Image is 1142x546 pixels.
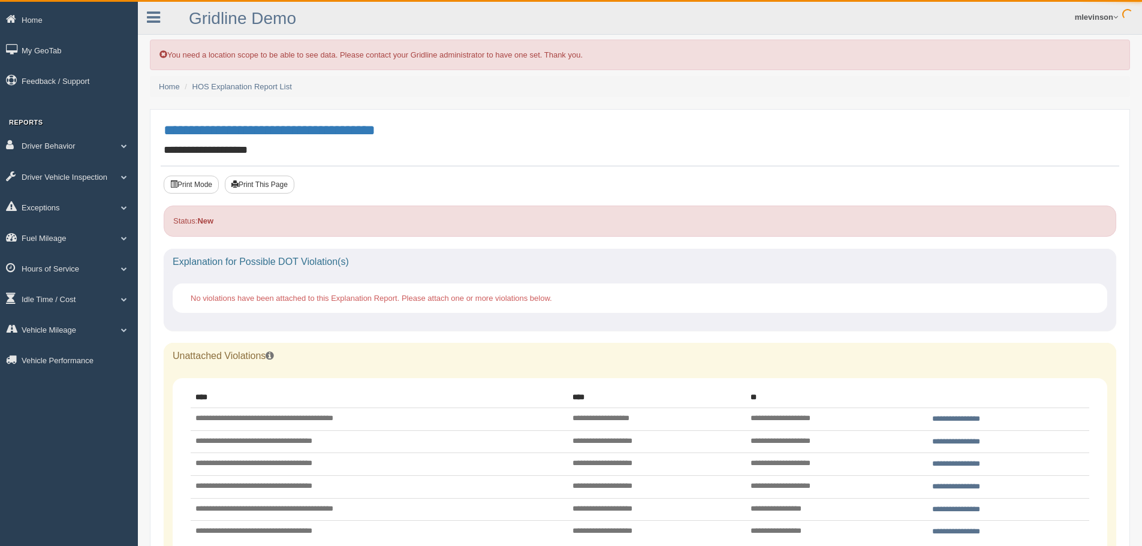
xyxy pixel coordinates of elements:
div: Explanation for Possible DOT Violation(s) [164,249,1116,275]
a: Home [159,82,180,91]
strong: New [197,216,213,225]
a: HOS Explanation Report List [192,82,292,91]
a: Gridline Demo [189,9,296,28]
div: Status: [164,206,1116,236]
div: You need a location scope to be able to see data. Please contact your Gridline administrator to h... [150,40,1130,70]
button: Print Mode [164,176,219,194]
div: Unattached Violations [164,343,1116,369]
span: No violations have been attached to this Explanation Report. Please attach one or more violations... [191,294,552,303]
button: Print This Page [225,176,294,194]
